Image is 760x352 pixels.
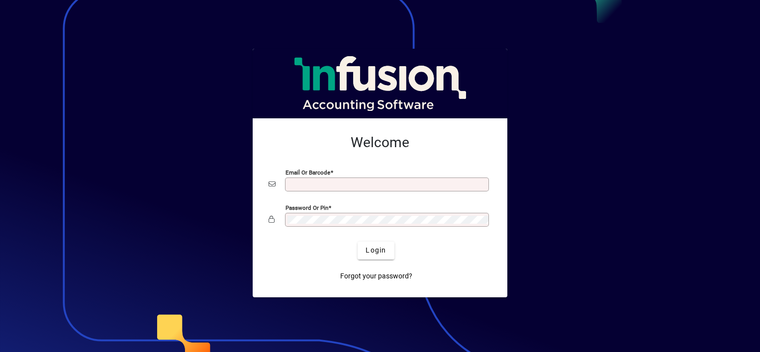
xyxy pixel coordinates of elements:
[336,267,416,285] a: Forgot your password?
[285,169,330,176] mat-label: Email or Barcode
[358,242,394,260] button: Login
[285,204,328,211] mat-label: Password or Pin
[366,245,386,256] span: Login
[269,134,491,151] h2: Welcome
[340,271,412,281] span: Forgot your password?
